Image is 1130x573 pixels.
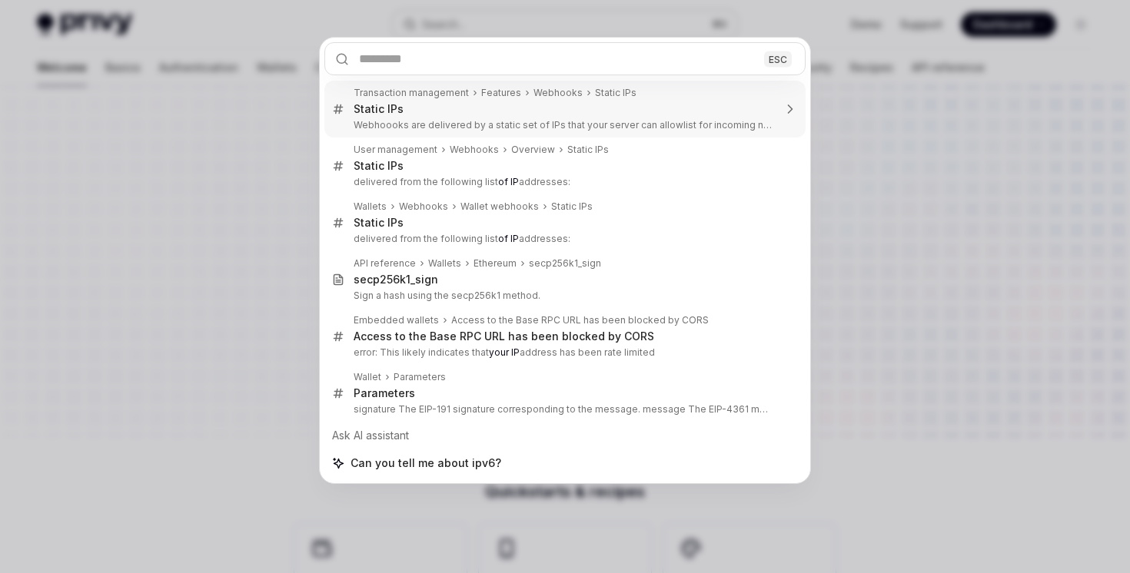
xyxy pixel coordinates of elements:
[533,87,583,99] div: Webhooks
[354,314,439,326] div: Embedded wallets
[474,257,517,270] div: Ethereum
[354,233,773,245] p: delivered from the following list addresses:
[764,51,792,67] div: ESC
[450,144,499,156] div: Webhooks
[354,273,438,286] div: secp256k1_sign
[498,233,519,244] b: of IP
[498,176,519,187] b: of IP
[567,144,609,156] div: Static IPs
[354,257,416,270] div: API reference
[354,371,381,383] div: Wallet
[394,371,446,383] div: Parameters
[354,159,404,173] div: Static IPs
[399,200,448,213] div: Webhooks
[511,144,555,156] div: Overview
[460,200,539,213] div: Wallet webhooks
[354,290,773,302] p: Sign a hash using the secp256k1 method.
[451,314,709,326] div: Access to the Base RPC URL has been blocked by CORS
[354,119,773,131] p: Webhoooks are delivered by a static set of IPs that your server can allowlist for incoming network r
[354,403,773,416] p: signature The EIP-191 signature corresponding to the message. message The EIP-4361 message returned
[354,200,387,213] div: Wallets
[529,257,601,270] div: secp256k1_sign
[354,102,404,116] div: Static IPs
[428,257,461,270] div: Wallets
[595,87,636,99] div: Static IPs
[351,455,501,471] span: Can you tell me about ipv6?
[354,144,437,156] div: User management
[354,216,404,230] div: Static IPs
[551,200,593,213] div: Static IPs
[324,422,806,449] div: Ask AI assistant
[354,330,654,343] div: Access to the Base RPC URL has been blocked by CORS
[354,386,415,400] div: Parameters
[354,87,469,99] div: Transaction management
[481,87,521,99] div: Features
[489,346,520,358] b: your IP
[354,346,773,359] p: error: This likely indicates that address has been rate limited
[354,176,773,188] p: delivered from the following list addresses:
